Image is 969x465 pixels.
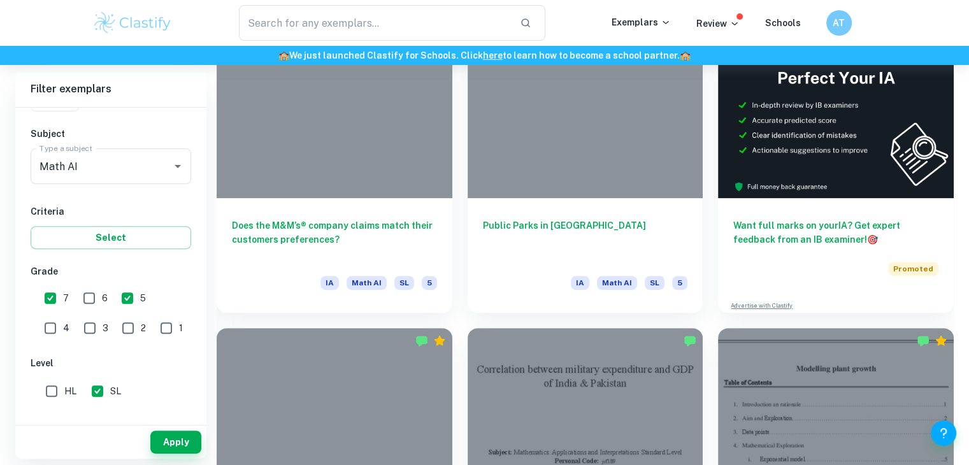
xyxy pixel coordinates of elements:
[483,50,503,61] a: here
[3,48,966,62] h6: We just launched Clastify for Schools. Click to learn how to become a school partner.
[278,50,289,61] span: 🏫
[917,334,930,347] img: Marked
[765,18,801,28] a: Schools
[718,22,954,313] a: Want full marks on yourIA? Get expert feedback from an IB examiner!PromotedAdvertise with Clastify
[217,22,452,313] a: Does the M&M’s® company claims match their customers preferences?IAMath AISL5
[867,234,878,245] span: 🎯
[31,127,191,141] h6: Subject
[468,22,703,313] a: Public Parks in [GEOGRAPHIC_DATA]IAMath AISL5
[15,71,206,107] h6: Filter exemplars
[612,15,671,29] p: Exemplars
[102,291,108,305] span: 6
[31,204,191,218] h6: Criteria
[394,276,414,290] span: SL
[110,384,121,398] span: SL
[645,276,664,290] span: SL
[931,420,956,446] button: Help and Feedback
[31,356,191,370] h6: Level
[320,276,339,290] span: IA
[888,262,938,276] span: Promoted
[731,301,793,310] a: Advertise with Clastify
[140,291,146,305] span: 5
[422,276,437,290] span: 5
[696,17,740,31] p: Review
[826,10,852,36] button: AT
[672,276,687,290] span: 5
[39,143,92,154] label: Type a subject
[63,291,69,305] span: 7
[103,321,108,335] span: 3
[63,321,69,335] span: 4
[150,431,201,454] button: Apply
[232,218,437,261] h6: Does the M&M’s® company claims match their customers preferences?
[31,264,191,278] h6: Grade
[733,218,938,247] h6: Want full marks on your IA ? Get expert feedback from an IB examiner!
[31,226,191,249] button: Select
[571,276,589,290] span: IA
[718,22,954,198] img: Thumbnail
[169,157,187,175] button: Open
[597,276,637,290] span: Math AI
[684,334,696,347] img: Marked
[347,276,387,290] span: Math AI
[483,218,688,261] h6: Public Parks in [GEOGRAPHIC_DATA]
[64,384,76,398] span: HL
[831,16,846,30] h6: AT
[141,321,146,335] span: 2
[239,5,510,41] input: Search for any exemplars...
[92,10,173,36] img: Clastify logo
[415,334,428,347] img: Marked
[680,50,691,61] span: 🏫
[31,419,191,433] h6: Session
[935,334,947,347] div: Premium
[433,334,446,347] div: Premium
[179,321,183,335] span: 1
